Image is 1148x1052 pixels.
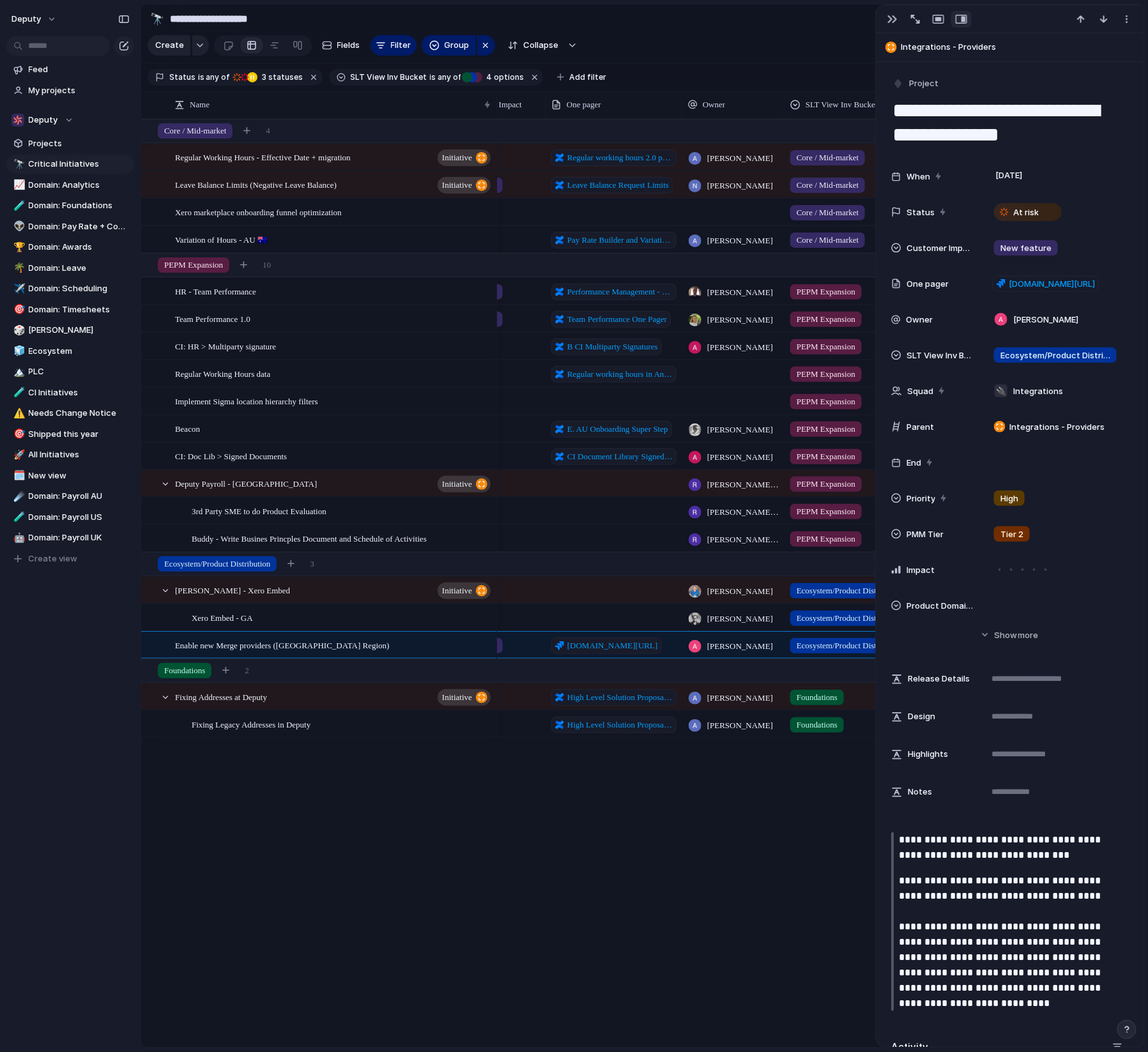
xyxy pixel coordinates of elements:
[13,344,22,358] div: 🧊
[147,9,167,29] button: 🔭
[6,300,134,319] a: 🎯Domain: Timesheets
[797,395,855,408] span: PEPM Expansion
[1013,314,1078,326] span: [PERSON_NAME]
[13,489,22,504] div: ☄️
[906,314,933,326] span: Owner
[797,719,838,731] span: Foundations
[797,505,855,518] span: PEPM Expansion
[427,70,464,84] button: isany of
[907,349,973,362] span: SLT View Inv Bucket
[192,503,326,518] span: 3rd Party SME to do Product Evaluation
[551,339,662,355] a: B CI Multiparty Signatures
[6,111,134,130] button: Deputy
[6,342,134,361] a: 🧊Ecosystem
[797,584,895,597] span: Ecosystem/Product Distribution
[6,81,134,100] a: My projects
[6,176,134,195] div: 📈Domain: Analytics
[13,427,22,441] div: 🎯
[707,423,773,436] span: [PERSON_NAME]
[175,421,200,436] span: Beacon
[707,585,773,598] span: [PERSON_NAME]
[6,9,63,29] button: deputy
[13,157,22,172] div: 🔭
[551,448,677,465] a: CI Document Library Signed Documents
[175,689,267,704] span: Fixing Addresses at Deputy
[1000,528,1023,541] span: Tier 2
[13,282,22,296] div: ✈️
[551,366,677,383] a: Regular working hours in Analytics
[806,98,878,111] span: SLT View Inv Bucket
[908,710,935,723] span: Design
[707,179,773,192] span: [PERSON_NAME]
[6,425,134,444] a: 🎯Shipped this year
[29,531,130,544] span: Domain: Payroll UK
[6,466,134,485] a: 🗓️New view
[1000,349,1110,362] span: Ecosystem/Product Distribution
[1009,278,1095,291] span: [DOMAIN_NAME][URL]
[29,428,130,441] span: Shipped this year
[707,451,773,464] span: [PERSON_NAME]
[190,98,210,111] span: Name
[1009,421,1105,434] span: Integrations - Providers
[13,406,22,421] div: ⚠️
[6,196,134,215] a: 🧪Domain: Foundations
[567,450,673,463] span: CI Document Library Signed Documents
[500,35,565,56] button: Collapse
[6,321,134,340] div: 🎲[PERSON_NAME]
[567,179,669,192] span: Leave Balance Request Limits
[11,448,24,461] button: 🚀
[995,385,1007,397] div: 🔌
[6,217,134,236] div: 👽Domain: Pay Rate + Compliance
[6,60,134,79] a: Feed
[567,639,658,652] span: [DOMAIN_NAME][URL]
[13,448,22,462] div: 🚀
[245,664,249,677] span: 2
[707,613,773,625] span: [PERSON_NAME]
[707,234,773,247] span: [PERSON_NAME]
[13,510,22,524] div: 🧪
[175,476,317,491] span: Deputy Payroll - [GEOGRAPHIC_DATA]
[263,259,271,271] span: 10
[482,72,494,82] span: 4
[797,612,895,625] span: Ecosystem/Product Distribution
[29,469,130,482] span: New view
[891,623,1128,646] button: Showmore
[169,72,195,83] span: Status
[175,583,290,597] span: [PERSON_NAME] - Xero Embed
[351,72,427,83] span: SLT View Inv Bucket
[192,610,253,625] span: Xero Embed - GA
[438,689,491,706] button: initiative
[29,303,130,316] span: Domain: Timesheets
[29,345,130,358] span: Ecosystem
[175,232,268,247] span: Variation of Hours - AU 🇦🇺
[569,72,606,83] span: Add filter
[11,531,24,544] button: 🤖
[371,35,417,56] button: Filter
[175,366,270,381] span: Regular Working Hours data
[707,640,773,653] span: [PERSON_NAME]
[1013,206,1039,219] span: At risk
[175,311,250,326] span: Team Performance 1.0
[551,149,677,166] a: Regular working hours 2.0 pre-migration improvements
[204,72,229,83] span: any of
[6,155,134,174] div: 🔭Critical Initiatives
[797,639,895,652] span: Ecosystem/Product Distribution
[797,423,855,436] span: PEPM Expansion
[703,98,725,111] span: Owner
[707,506,779,519] span: [PERSON_NAME][DEMOGRAPHIC_DATA]
[11,220,24,233] button: 👽
[11,199,24,212] button: 🧪
[29,448,130,461] span: All Initiatives
[445,39,470,52] span: Group
[567,286,673,298] span: Performance Management - Home
[992,168,1026,183] span: [DATE]
[442,689,472,706] span: initiative
[442,149,472,167] span: initiative
[707,692,773,705] span: [PERSON_NAME]
[29,199,130,212] span: Domain: Foundations
[907,385,933,398] span: Squad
